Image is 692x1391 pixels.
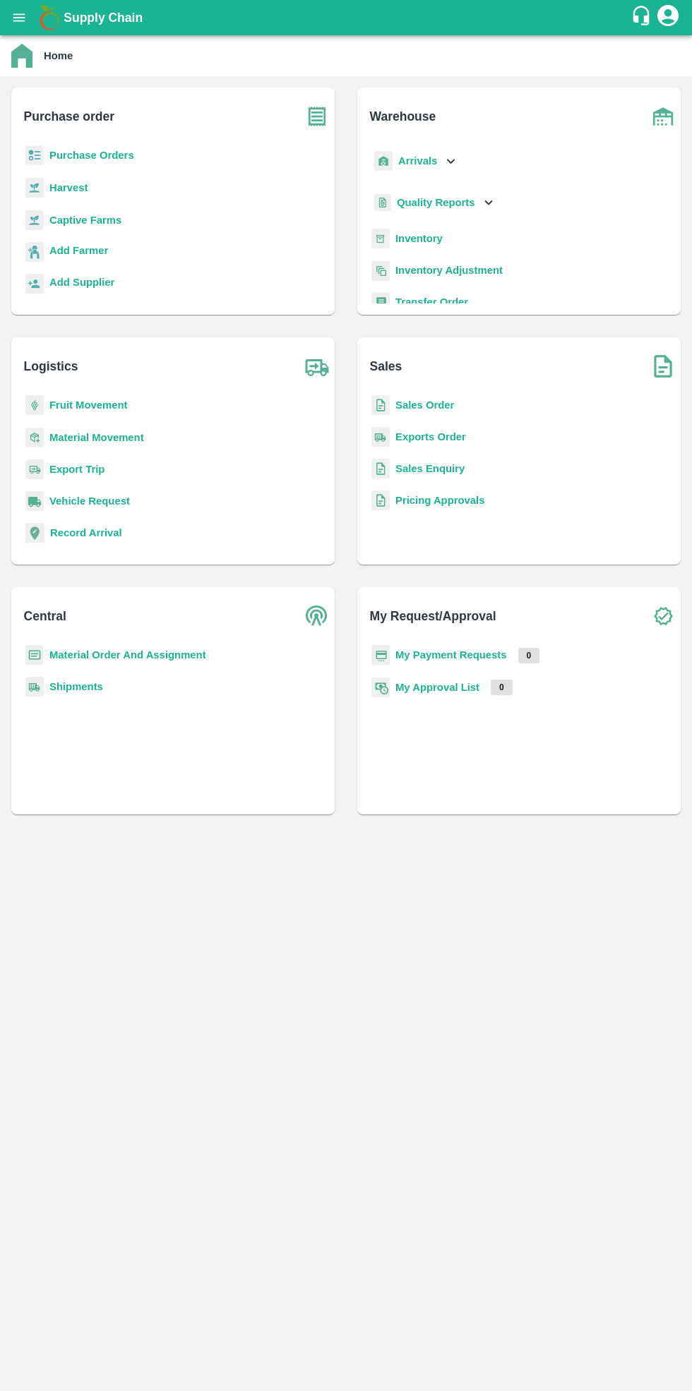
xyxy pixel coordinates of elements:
a: Purchase Orders [49,150,134,161]
a: Material Movement [49,432,144,443]
img: home [11,44,32,68]
div: Quality Reports [371,188,496,217]
b: Arrivals [398,155,437,167]
b: My Request/Approval [370,606,496,626]
b: Quality Reports [397,197,475,208]
img: whTransfer [371,292,390,313]
img: whInventory [371,229,390,249]
img: vehicle [25,491,44,512]
b: Supply Chain [64,11,143,25]
a: Captive Farms [49,215,121,226]
div: Arrivals [371,145,459,177]
img: shipments [25,677,44,697]
a: Fruit Movement [49,399,128,411]
img: reciept [25,145,44,166]
a: Harvest [49,182,88,193]
img: inventory [371,260,390,281]
img: purchase [299,99,335,134]
div: account of current user [655,3,681,32]
img: soSales [645,349,681,384]
b: Add Supplier [49,277,114,288]
a: My Payment Requests [395,649,507,661]
img: whArrival [374,151,393,171]
a: Add Farmer [49,243,108,262]
img: shipments [371,427,390,447]
img: harvest [25,210,44,231]
a: Exports Order [395,431,466,442]
p: 0 [491,680,513,695]
p: 0 [518,648,540,663]
a: Pricing Approvals [395,495,484,506]
img: supplier [25,274,44,294]
img: warehouse [645,99,681,134]
a: Sales Enquiry [395,463,465,474]
img: sales [371,490,390,511]
b: Home [44,50,73,61]
div: customer-support [631,5,655,30]
a: Sales Order [395,399,454,411]
a: My Approval List [395,682,479,693]
img: material [25,427,44,448]
img: recordArrival [25,523,44,543]
a: Shipments [49,681,103,692]
img: sales [371,395,390,416]
a: Transfer Order [395,296,468,308]
b: Add Farmer [49,245,108,256]
img: payment [371,645,390,666]
a: Supply Chain [64,8,631,28]
b: Sales [370,356,402,376]
img: sales [371,459,390,479]
img: logo [35,4,64,32]
b: Logistics [24,356,78,376]
img: check [645,598,681,634]
a: Add Supplier [49,275,114,294]
img: qualityReport [374,194,391,212]
a: Material Order And Assignment [49,649,206,661]
a: Export Trip [49,464,105,475]
img: approval [371,677,390,698]
img: harvest [25,177,44,198]
a: Inventory [395,233,443,244]
button: open drawer [3,1,35,34]
img: central [299,598,335,634]
b: Central [24,606,66,626]
a: Vehicle Request [49,495,130,507]
img: farmer [25,242,44,263]
img: truck [299,349,335,384]
img: delivery [25,459,44,480]
b: Purchase order [24,107,114,126]
b: Warehouse [370,107,436,126]
a: Inventory Adjustment [395,265,503,276]
img: fruit [25,395,44,416]
img: centralMaterial [25,645,44,666]
a: Record Arrival [50,527,122,538]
